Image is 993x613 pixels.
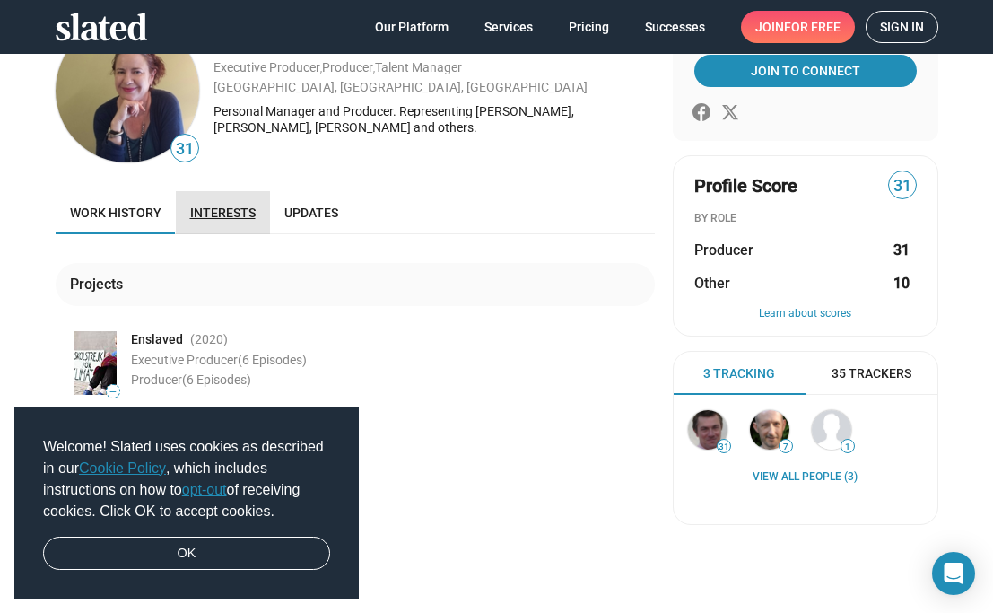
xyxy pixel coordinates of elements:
[694,241,753,259] span: Producer
[107,387,119,397] span: —
[694,307,917,321] button: Learn about scores
[131,331,183,348] span: Enslaved
[43,436,330,522] span: Welcome! Slated uses cookies as described in our , which includes instructions on how to of recei...
[182,482,227,497] a: opt-out
[932,552,975,595] div: Open Intercom Messenger
[694,212,917,226] div: BY ROLE
[780,442,792,452] span: 7
[270,191,353,234] a: Updates
[375,60,462,74] a: Talent Manager
[43,537,330,571] a: dismiss cookie message
[688,410,727,450] img: Cotty Chubb
[569,11,609,43] span: Pricing
[171,137,198,162] span: 31
[703,365,775,382] span: 3 Tracking
[694,274,730,293] span: Other
[841,442,854,452] span: 1
[361,11,463,43] a: Our Platform
[694,55,917,87] a: Join To Connect
[131,372,251,387] span: Producer
[70,206,161,220] span: Work history
[753,470,858,485] a: View all People (3)
[750,410,789,450] img: Roger Stigliano
[698,55,913,87] span: Join To Connect
[14,407,359,600] div: cookieconsent
[631,11,719,43] a: Successes
[213,103,655,136] div: Personal Manager and Producer. Representing [PERSON_NAME], [PERSON_NAME], [PERSON_NAME] and others.
[190,206,256,220] span: Interests
[182,372,251,387] span: (6 Episodes)
[79,460,166,476] a: Cookie Policy
[56,191,176,234] a: Work history
[554,11,623,43] a: Pricing
[832,365,911,382] span: 35 Trackers
[320,64,322,74] span: ,
[70,275,130,293] div: Projects
[755,11,841,43] span: Join
[213,60,320,74] a: Executive Producer
[880,12,924,42] span: Sign in
[484,11,533,43] span: Services
[470,11,547,43] a: Services
[56,19,199,162] img: Eli Selden
[866,11,938,43] a: Sign in
[190,331,228,348] span: (2020 )
[284,206,338,220] span: Updates
[741,11,855,43] a: Joinfor free
[322,60,373,74] a: Producer
[373,64,375,74] span: ,
[784,11,841,43] span: for free
[375,11,449,43] span: Our Platform
[893,241,910,259] strong: 31
[238,353,307,367] span: (6 Episodes)
[718,442,730,452] span: 31
[645,11,705,43] span: Successes
[889,174,916,198] span: 31
[812,410,851,450] img: Kate McArdle
[694,174,797,198] span: Profile Score
[213,80,588,94] a: [GEOGRAPHIC_DATA], [GEOGRAPHIC_DATA], [GEOGRAPHIC_DATA]
[176,191,270,234] a: Interests
[74,331,117,395] img: Poster: Enslaved
[131,353,307,367] span: Executive Producer
[893,274,910,293] strong: 10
